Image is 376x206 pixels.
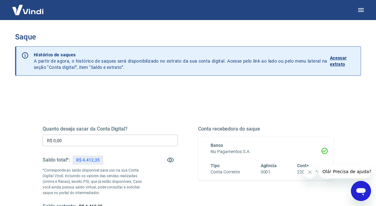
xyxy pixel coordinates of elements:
span: Tipo [211,163,220,168]
p: A partir de agora, o histórico de saques será disponibilizado no extrato da sua conta digital. Ac... [34,52,327,70]
h6: Conta Corrente [211,169,240,175]
h5: Saldo total*: [43,157,70,163]
p: *Corresponde ao saldo disponível para uso na sua Conta Digital Vindi. Incluindo os valores das ve... [43,167,144,196]
h3: Saque [15,33,361,41]
iframe: Botão para abrir a janela de mensagens [351,181,371,201]
iframe: Mensagem da empresa [319,165,371,178]
a: Acessar extrato [330,52,356,70]
span: Olá! Precisa de ajuda? [4,4,53,9]
h5: Quanto deseja sacar da Conta Digital? [43,126,178,132]
p: Histórico de saques [34,52,327,58]
h5: Conta recebedora do saque [198,126,333,132]
h6: Nu Pagamentos S.A. [211,148,321,155]
span: Agência [261,163,277,168]
h6: 22023877-6 [297,169,321,175]
p: Acessar extrato [330,55,356,67]
h6: 0001 [261,169,277,175]
span: Conta [297,163,309,168]
p: R$ 4.412,35 [76,157,99,163]
span: Banco [211,143,223,148]
iframe: Fechar mensagem [304,166,316,178]
img: Vindi [8,0,48,19]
